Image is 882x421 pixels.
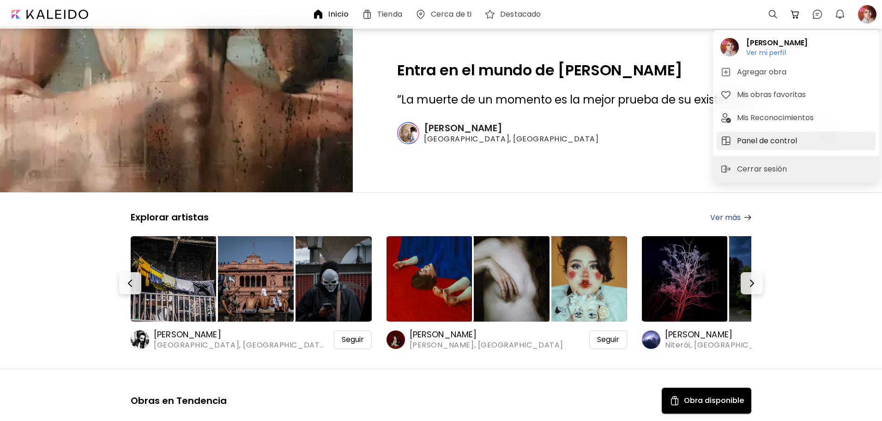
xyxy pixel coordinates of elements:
[746,49,808,57] h6: Ver mi perfil
[737,135,800,146] h5: Panel de control
[737,164,790,175] p: Cerrar sesión
[717,160,793,178] button: sign-outCerrar sesión
[746,37,808,49] h2: [PERSON_NAME]
[737,67,789,78] h5: Agregar obra
[720,67,731,78] img: tab
[717,109,876,127] button: tabMis Reconocimientos
[717,63,876,81] button: tabAgregar obra
[717,85,876,104] button: tabMis obras favoritas
[737,89,809,100] h5: Mis obras favoritas
[720,164,731,175] img: sign-out
[717,132,876,150] button: tabPanel de control
[720,112,731,123] img: tab
[720,89,731,100] img: tab
[720,135,731,146] img: tab
[737,112,816,123] h5: Mis Reconocimientos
